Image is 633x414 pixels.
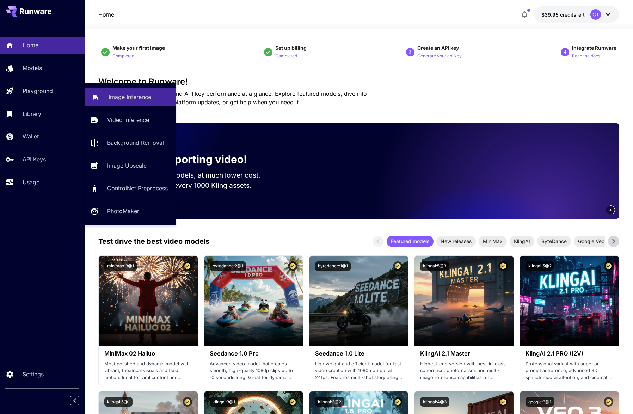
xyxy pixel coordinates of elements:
[417,53,462,60] p: Generate your api key
[288,397,297,407] button: Certified Model – Vetted for best performance and includes a commercial license.
[104,360,192,381] p: Most polished and dynamic model with vibrant, theatrical visuals and fluid motion. Ideal for vira...
[110,170,274,180] p: Run the best video models, at much lower cost.
[98,236,209,247] p: Test drive the best video models
[210,350,297,357] h3: Seedance 1.0 Pro
[75,394,85,407] div: Collapse sidebar
[604,261,613,271] button: Certified Model – Vetted for best performance and includes a commercial license.
[23,370,44,378] p: Settings
[104,350,192,357] h3: MiniMax 02 Hailuo
[107,161,147,170] p: Image Upscale
[112,53,134,60] p: Completed
[275,53,297,60] p: Completed
[210,261,246,271] button: bytedance:2@1
[275,45,307,51] span: Set up billing
[98,90,367,106] span: Check out your usage stats and API key performance at a glance. Explore featured models, dive int...
[23,155,46,163] p: API Keys
[23,132,39,141] p: Wallet
[526,261,554,271] button: klingai:5@2
[541,11,585,18] div: $39.94654
[498,397,508,407] button: Certified Model – Vetted for best performance and includes a commercial license.
[98,10,114,19] nav: breadcrumb
[498,261,508,271] button: Certified Model – Vetted for best performance and includes a commercial license.
[537,237,571,245] span: ByteDance
[23,64,42,72] p: Models
[288,261,297,271] button: Certified Model – Vetted for best performance and includes a commercial license.
[420,350,508,357] h3: KlingAI 2.1 Master
[315,261,351,271] button: bytedance:1@1
[564,49,566,55] p: 4
[590,9,601,20] div: CT
[414,256,514,346] img: alt
[315,350,403,357] h3: Seedance 1.0 Lite
[107,138,164,147] p: Background Removal
[393,397,402,407] button: Certified Model – Vetted for best performance and includes a commercial license.
[526,350,613,357] h3: KlingAI 2.1 PRO (I2V)
[387,237,434,245] span: Featured models
[420,261,449,271] button: klingai:5@3
[107,207,139,215] p: PhotoMaker
[107,184,168,192] p: ControlNet Preprocess
[85,180,176,197] a: ControlNet Preprocess
[183,397,192,407] button: Certified Model – Vetted for best performance and includes a commercial license.
[183,261,192,271] button: Certified Model – Vetted for best performance and includes a commercial license.
[129,152,247,167] p: Now supporting video!
[420,397,449,407] button: klingai:4@3
[85,134,176,152] a: Background Removal
[104,397,133,407] button: klingai:5@1
[526,360,613,381] p: Professional variant with superior prompt adherence, advanced 3D spatiotemporal attention, and ci...
[574,237,609,245] span: Google Veo
[204,256,303,346] img: alt
[534,6,619,23] button: $39.94654
[436,237,476,245] span: New releases
[99,256,198,346] img: alt
[104,261,137,271] button: minimax:3@1
[526,397,554,407] button: google:3@1
[520,256,619,346] img: alt
[409,49,411,55] p: 3
[572,45,616,51] span: Integrate Runware
[98,77,619,87] h3: Welcome to Runware!
[393,261,402,271] button: Certified Model – Vetted for best performance and includes a commercial license.
[23,87,53,95] p: Playground
[572,53,600,60] p: Read the docs
[85,111,176,129] a: Video Inference
[112,45,165,51] span: Make your first image
[309,256,408,346] img: alt
[604,397,613,407] button: Certified Model – Vetted for best performance and includes a commercial license.
[110,180,274,191] p: Save up to $500 for every 1000 Kling assets.
[85,88,176,106] a: Image Inference
[23,178,39,186] p: Usage
[98,10,114,19] p: Home
[210,360,297,381] p: Advanced video model that creates smooth, high-quality 1080p clips up to 10 seconds long. Great f...
[85,157,176,174] a: Image Upscale
[85,203,176,220] a: PhotoMaker
[315,360,403,381] p: Lightweight and efficient model for fast video creation with 1080p output at 24fps. Features mult...
[510,237,534,245] span: KlingAI
[23,110,41,118] p: Library
[109,93,151,101] p: Image Inference
[70,396,79,405] button: Collapse sidebar
[560,12,585,18] span: credits left
[541,12,560,18] span: $39.95
[210,397,238,407] button: klingai:3@1
[420,360,508,381] p: Highest-end version with best-in-class coherence, photorealism, and multi-image reference capabil...
[107,116,149,124] p: Video Inference
[23,41,38,49] p: Home
[479,237,507,245] span: MiniMax
[417,45,459,51] span: Create an API key
[315,397,344,407] button: klingai:3@2
[609,207,612,212] span: 4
